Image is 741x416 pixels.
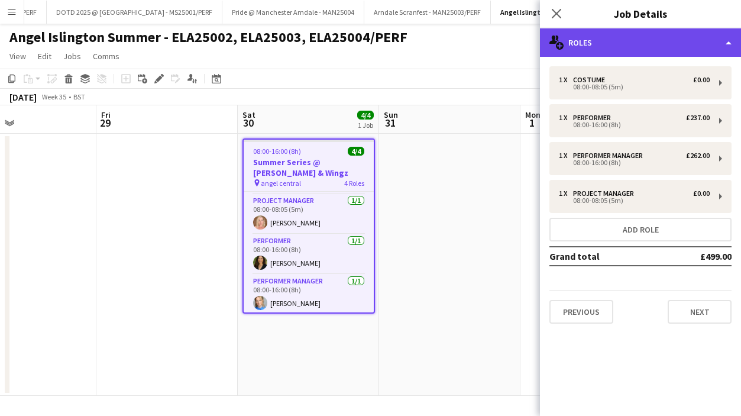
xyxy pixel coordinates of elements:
[549,247,661,266] td: Grand total
[573,189,639,198] div: Project Manager
[99,116,111,130] span: 29
[540,28,741,57] div: Roles
[686,114,710,122] div: £237.00
[559,160,710,166] div: 08:00-16:00 (8h)
[33,49,56,64] a: Edit
[261,179,301,188] span: angel central
[559,198,710,204] div: 08:00-08:05 (5m)
[364,1,491,24] button: Arndale Scranfest - MAN25003/PERF
[559,76,573,84] div: 1 x
[573,114,616,122] div: Performer
[693,76,710,84] div: £0.00
[358,121,373,130] div: 1 Job
[5,49,31,64] a: View
[661,247,732,266] td: £499.00
[357,111,374,120] span: 4/4
[559,189,573,198] div: 1 x
[525,109,541,120] span: Mon
[9,51,26,62] span: View
[348,147,364,156] span: 4/4
[559,84,710,90] div: 08:00-08:05 (5m)
[59,49,86,64] a: Jobs
[38,51,51,62] span: Edit
[573,151,648,160] div: Performer Manager
[549,218,732,241] button: Add role
[241,116,255,130] span: 30
[384,109,398,120] span: Sun
[540,6,741,21] h3: Job Details
[73,92,85,101] div: BST
[93,51,119,62] span: Comms
[491,1,703,24] button: Angel Islington Summer - ELA25002, ELA25003, ELA25004/PERF
[559,122,710,128] div: 08:00-16:00 (8h)
[47,1,222,24] button: DOTD 2025 @ [GEOGRAPHIC_DATA] - MS25001/PERF
[88,49,124,64] a: Comms
[242,109,255,120] span: Sat
[9,28,407,46] h1: Angel Islington Summer - ELA25002, ELA25003, ELA25004/PERF
[222,1,364,24] button: Pride @ Manchester Arndale - MAN25004
[244,234,374,275] app-card-role: Performer1/108:00-16:00 (8h)[PERSON_NAME]
[523,116,541,130] span: 1
[244,157,374,178] h3: Summer Series @ [PERSON_NAME] & Wingz
[559,114,573,122] div: 1 x
[101,109,111,120] span: Fri
[39,92,69,101] span: Week 35
[253,147,301,156] span: 08:00-16:00 (8h)
[63,51,81,62] span: Jobs
[244,275,374,315] app-card-role: Performer Manager1/108:00-16:00 (8h)[PERSON_NAME]
[549,300,613,324] button: Previous
[344,179,364,188] span: 4 Roles
[382,116,398,130] span: 31
[9,91,37,103] div: [DATE]
[693,189,710,198] div: £0.00
[686,151,710,160] div: £262.00
[559,151,573,160] div: 1 x
[244,194,374,234] app-card-role: Project Manager1/108:00-08:05 (5m)[PERSON_NAME]
[668,300,732,324] button: Next
[242,138,375,314] app-job-card: 08:00-16:00 (8h)4/4Summer Series @ [PERSON_NAME] & Wingz angel central4 RolesCostume1/108:00-08:0...
[573,76,610,84] div: Costume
